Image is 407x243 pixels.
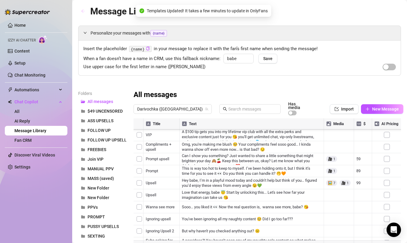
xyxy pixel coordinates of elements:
[88,224,119,229] span: PUSSY UPSELLS
[78,154,126,164] button: Join VIP
[78,97,126,106] button: All messages
[14,49,30,53] a: Content
[78,183,126,193] button: New Folder
[14,109,20,114] a: All
[14,85,57,95] span: Automations
[81,138,85,142] span: folder
[88,166,114,171] span: MANUAL PPV
[147,8,268,14] span: Templates Updated! It takes a few minutes to update in OnlyFans
[5,9,50,15] img: logo-BBDzfeDw.svg
[81,224,85,229] span: folder
[78,106,126,116] button: $49 UNCENSORED
[88,147,106,152] span: FREEBIES
[78,90,126,97] article: Folders
[88,99,113,104] span: All messages
[78,231,126,241] button: SEXTING
[38,35,48,44] img: AI Chatter
[81,9,85,13] span: arrow-left
[78,116,126,126] button: ASS UPSELLS
[81,119,85,123] span: folder
[88,138,127,142] span: FOLLOW UP UPSELL
[14,23,26,28] a: Home
[140,8,144,13] span: check-circle
[81,186,85,190] span: folder
[134,90,177,100] h3: All messages
[78,126,126,135] button: FOLLOW UP
[14,128,46,133] a: Message Library
[288,102,308,109] article: Has media
[341,107,354,111] span: Import
[83,55,220,62] span: When a fan doesn’t have a name in CRM, use this fallback nickname:
[78,145,126,154] button: FREEBIES
[78,193,126,202] button: New Folder
[78,135,126,145] button: FOLLOW UP UPSELL
[263,56,273,61] span: Save
[129,46,152,52] code: {name}
[81,157,85,161] span: folder
[387,223,401,237] div: Open Intercom Messenger
[14,97,57,107] span: Chat Copilot
[361,104,403,114] button: New Message
[146,47,150,50] span: copy
[8,38,36,43] span: Izzy AI Chatter
[365,107,370,111] span: plus
[8,87,13,92] span: thunderbolt
[88,157,103,162] span: Join VIP
[88,214,105,219] span: PROMPT
[79,26,401,40] div: Personalize your messages with{name}
[88,195,109,200] span: New Folder
[14,165,30,169] a: Settings
[81,215,85,219] span: folder
[81,147,85,152] span: folder
[81,196,85,200] span: folder
[88,186,109,190] span: New Folder
[90,4,157,18] article: Message Library
[81,109,85,113] span: folder
[88,109,123,114] span: $49 UNCENSORED
[78,222,126,231] button: PUSSY UPSELLS
[83,45,396,53] span: Insert the placeholder in your message to replace it with the fan’s first name when sending the m...
[81,176,85,181] span: folder
[14,153,55,157] a: Discover Viral Videos
[88,118,113,123] span: ASS UPSELLS
[228,106,277,112] input: Search messages
[146,47,150,51] button: Click to Copy
[91,30,396,37] span: Personalize your messages with
[150,30,167,37] span: {name}
[88,205,98,210] span: PPVs
[372,107,399,111] span: New Message
[14,119,30,123] a: AI Reply
[335,107,339,111] span: import
[78,174,126,183] button: MASS (saved)
[14,61,26,65] a: Setup
[78,212,126,222] button: PROMPT
[330,104,359,114] button: Import
[81,205,85,209] span: folder
[137,105,208,114] span: Darivochka (darivoo)
[14,73,45,77] a: Chat Monitoring
[88,176,114,181] span: MASS (saved)
[8,100,12,104] img: Chat Copilot
[81,167,85,171] span: folder
[81,234,85,238] span: folder
[83,31,87,35] span: expanded
[88,234,105,238] span: SEXTING
[81,128,85,132] span: folder
[78,202,126,212] button: PPVs
[258,54,277,63] button: Save
[78,164,126,174] button: MANUAL PPV
[14,138,32,143] a: Fan CRM
[81,99,85,104] span: folder-open
[205,107,208,111] span: team
[83,63,205,71] span: Use upper case for the first letter in name ([PERSON_NAME])
[88,128,111,133] span: FOLLOW UP
[223,107,227,111] span: search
